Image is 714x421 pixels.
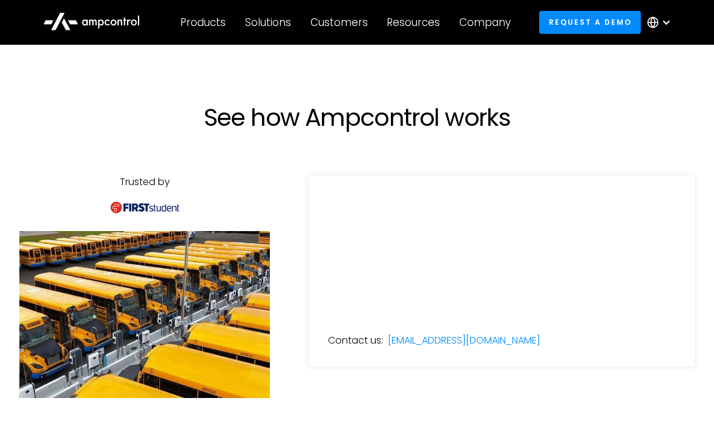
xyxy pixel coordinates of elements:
div: Products [180,16,226,29]
div: Resources [387,16,440,29]
a: [EMAIL_ADDRESS][DOMAIN_NAME] [388,334,540,347]
div: Contact us: [328,334,383,347]
a: Request a demo [539,11,641,33]
div: Customers [310,16,368,29]
iframe: Form 0 [328,195,675,286]
h1: See how Ampcontrol works [91,103,623,132]
div: Company [459,16,511,29]
div: Solutions [245,16,291,29]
